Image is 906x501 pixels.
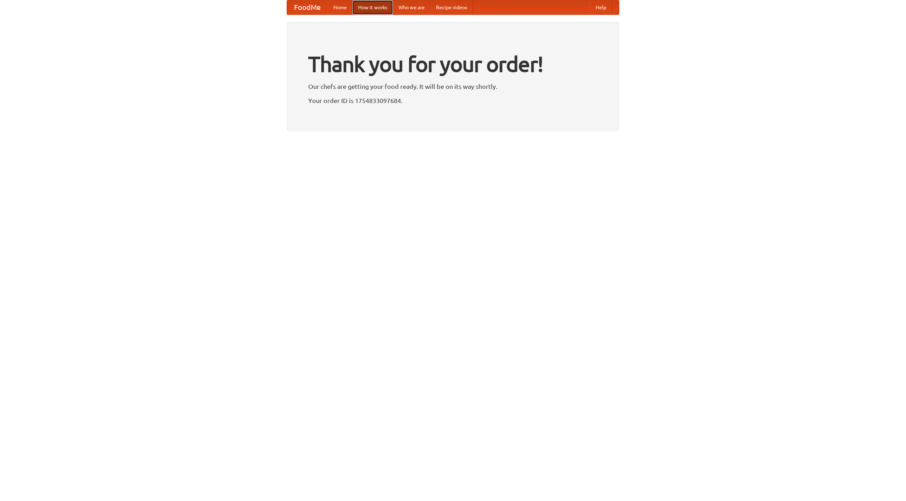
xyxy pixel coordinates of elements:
[590,0,612,15] a: Help
[430,0,473,15] a: Recipe videos
[328,0,352,15] a: Home
[287,0,328,15] a: FoodMe
[308,95,598,106] p: Your order ID is 1754833097684.
[352,0,393,15] a: How it works
[308,47,598,81] h1: Thank you for your order!
[308,81,598,92] p: Our chefs are getting your food ready. It will be on its way shortly.
[393,0,430,15] a: Who we are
